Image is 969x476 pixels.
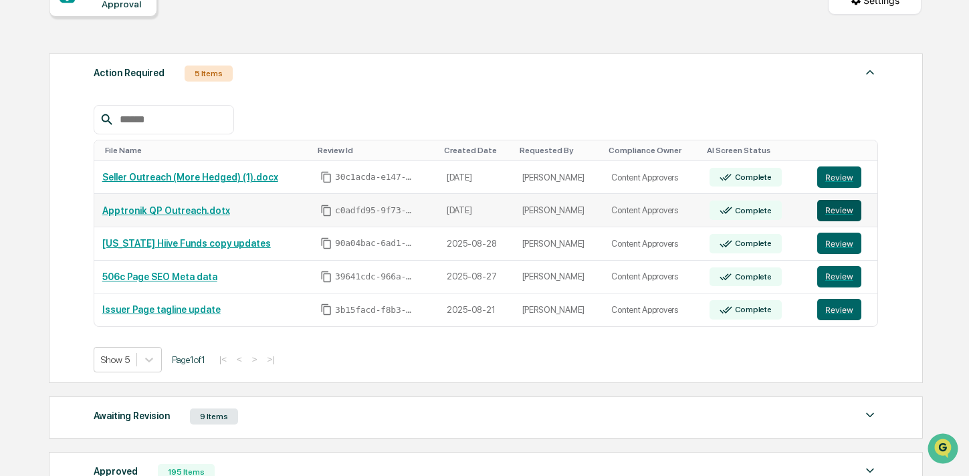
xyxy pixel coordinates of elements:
td: [DATE] [439,194,514,227]
iframe: Open customer support [926,432,962,468]
a: [US_STATE] Hiive Funds copy updates [102,238,271,249]
td: 2025-08-27 [439,261,514,294]
a: Review [817,200,869,221]
div: Toggle SortBy [609,146,696,155]
td: Content Approvers [603,261,702,294]
div: 🗄️ [97,170,108,181]
td: [DATE] [439,161,514,195]
a: Apptronik QP Outreach.dotx [102,205,230,216]
td: [PERSON_NAME] [514,194,604,227]
span: Copy Id [320,205,332,217]
div: Awaiting Revision [94,407,170,425]
div: Toggle SortBy [820,146,872,155]
div: Toggle SortBy [105,146,307,155]
button: Review [817,266,861,287]
td: 2025-08-28 [439,227,514,261]
a: Review [817,166,869,188]
a: 🗄️Attestations [92,163,171,187]
span: c0adfd95-9f73-4aa8-a448-163fa0a3f3c7 [335,205,415,216]
a: Review [817,299,869,320]
a: 🖐️Preclearance [8,163,92,187]
button: Review [817,200,861,221]
td: 2025-08-21 [439,293,514,326]
span: Pylon [133,227,162,237]
td: Content Approvers [603,293,702,326]
span: Copy Id [320,237,332,249]
button: Start new chat [227,106,243,122]
div: 🖐️ [13,170,24,181]
a: 506c Page SEO Meta data [102,271,217,282]
td: Content Approvers [603,161,702,195]
div: Action Required [94,64,165,82]
span: 90a04bac-6ad1-4eb2-9be2-413ef8e4cea6 [335,238,415,249]
span: Copy Id [320,304,332,316]
td: Content Approvers [603,194,702,227]
td: [PERSON_NAME] [514,161,604,195]
button: < [233,354,246,365]
div: Complete [732,305,772,314]
span: 39641cdc-966a-4e65-879f-2a6a777944d8 [335,271,415,282]
span: Copy Id [320,171,332,183]
span: Attestations [110,168,166,182]
span: Preclearance [27,168,86,182]
div: Toggle SortBy [444,146,509,155]
p: How can we help? [13,28,243,49]
div: Complete [732,172,772,182]
a: Powered byPylon [94,226,162,237]
td: [PERSON_NAME] [514,293,604,326]
td: Content Approvers [603,227,702,261]
span: Page 1 of 1 [172,354,205,365]
button: Review [817,233,861,254]
span: 3b15facd-f8b3-477c-80ee-d7a648742bf4 [335,305,415,316]
div: Toggle SortBy [520,146,599,155]
span: 30c1acda-e147-43ff-aa23-f3c7b4154677 [335,172,415,183]
button: Review [817,166,861,188]
div: Start new chat [45,102,219,116]
div: Complete [732,272,772,281]
button: |< [215,354,231,365]
img: 1746055101610-c473b297-6a78-478c-a979-82029cc54cd1 [13,102,37,126]
button: >| [263,354,279,365]
img: caret [862,64,878,80]
td: [PERSON_NAME] [514,227,604,261]
button: Review [817,299,861,320]
div: Complete [732,206,772,215]
div: Complete [732,239,772,248]
a: Review [817,266,869,287]
a: Seller Outreach (More Hedged) (1).docx [102,172,278,183]
div: 5 Items [185,66,233,82]
a: Issuer Page tagline update [102,304,221,315]
div: 9 Items [190,408,238,425]
a: 🔎Data Lookup [8,189,90,213]
span: Copy Id [320,271,332,283]
img: caret [862,407,878,423]
button: > [248,354,261,365]
div: Toggle SortBy [318,146,433,155]
div: 🔎 [13,195,24,206]
span: Data Lookup [27,194,84,207]
div: We're available if you need us! [45,116,169,126]
td: [PERSON_NAME] [514,261,604,294]
a: Review [817,233,869,254]
div: Toggle SortBy [707,146,804,155]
